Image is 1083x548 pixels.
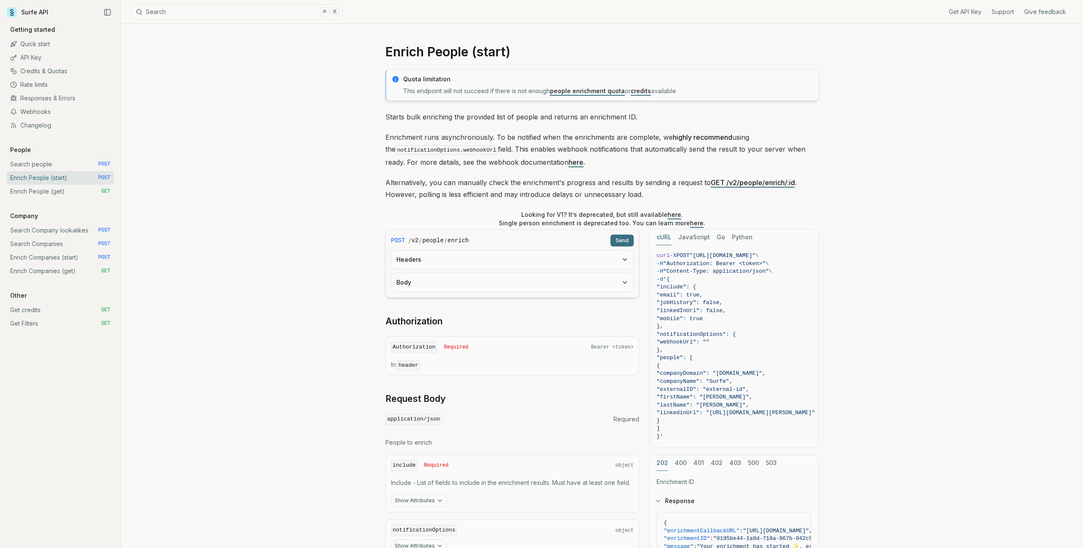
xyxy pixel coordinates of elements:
span: "people": [ [657,354,693,361]
span: \ [765,260,769,267]
button: Headers [391,250,633,269]
span: } [657,418,660,424]
span: "linkedInUrl": false, [657,307,726,314]
span: { [664,520,667,526]
span: POST [676,252,690,259]
span: -H [657,260,663,267]
a: here [569,158,583,166]
code: Authorization [391,342,437,353]
span: "include": { [657,284,696,290]
p: In: [391,360,634,370]
span: GET [101,320,110,327]
a: Request Body [385,393,445,405]
p: Looking for V1? It’s deprecated, but still available . Single person enrichment is deprecated too... [499,210,705,227]
span: / [445,236,447,245]
button: 403 [729,455,741,471]
button: JavaScript [678,230,710,245]
span: "Content-Type: application/json" [663,268,769,274]
button: 500 [748,455,759,471]
span: "mobile": true [657,316,703,322]
span: Required [444,344,468,351]
span: / [409,236,411,245]
span: "companyName": "Surfe", [657,378,732,385]
a: credits [631,87,651,94]
button: Go [717,230,725,245]
span: -d [657,276,663,282]
button: Body [391,273,633,292]
p: This endpoint will not succeed if there is not enough or available [403,87,813,95]
span: "enrichmentID" [664,535,710,542]
a: here [668,211,681,218]
a: Credits & Quotas [7,64,114,78]
a: Responses & Errors [7,91,114,105]
span: "linkedinUrl": "[URL][DOMAIN_NAME][PERSON_NAME]" [657,410,815,416]
span: object [616,462,634,469]
span: "companyDomain": "[DOMAIN_NAME]", [657,370,765,376]
p: Getting started [7,25,58,34]
code: header [397,360,420,370]
code: v2 [412,236,419,245]
span: "0195be44-1a0d-718a-967b-042c9d17ffd7" [713,535,838,542]
a: Webhooks [7,105,114,119]
a: Search Company lookalikes POST [7,224,114,237]
button: Show Attributes [391,494,447,507]
span: }' [657,433,663,440]
span: "webhookUrl": "" [657,339,709,345]
a: Enrich People (start) POST [7,171,114,185]
button: 400 [675,455,687,471]
a: Authorization [385,316,443,327]
a: Quick start [7,37,114,51]
button: 503 [766,455,777,471]
a: Changelog [7,119,114,132]
code: application/json [385,414,442,425]
a: GET /v2/people/enrich/:id [711,178,795,187]
a: here [690,219,704,227]
span: GET [101,307,110,313]
span: "firstName": "[PERSON_NAME]", [657,394,752,400]
a: Give feedback [1024,8,1066,16]
p: People [7,146,34,154]
p: Alternatively, you can manually check the enrichment's progress and results by sending a request ... [385,177,819,200]
p: Enrichment runs asynchronously. To be notified when the enrichments are complete, we using the fi... [385,131,819,168]
a: Rate limits [7,78,114,91]
p: Company [7,212,41,220]
span: Required [613,415,639,423]
span: "[URL][DOMAIN_NAME]" [690,252,756,259]
span: object [616,527,634,534]
span: \ [769,268,772,274]
span: Bearer <token> [591,344,634,351]
span: }, [657,347,663,353]
a: Surfe API [7,6,48,19]
span: }, [657,323,663,329]
button: Search⌘K [131,4,343,19]
span: { [657,363,660,369]
span: / [419,236,421,245]
p: Include - List of fields to include in the enrichment results. Must have at least one field. [391,479,634,487]
span: '{ [663,276,670,282]
span: "notificationOptions": { [657,331,736,338]
button: cURL [657,230,671,245]
a: people enrichment quota [550,87,625,94]
kbd: ⌘ [320,7,329,17]
code: people [422,236,443,245]
strong: highly recommend [673,133,732,141]
p: Other [7,291,30,300]
button: Send [610,235,634,246]
p: People to enrich [385,438,639,447]
p: Enrichment ID [657,478,811,486]
span: "Authorization: Bearer <token>" [663,260,766,267]
span: "jobHistory": false, [657,299,723,306]
span: POST [98,161,110,168]
code: notificationOptions [391,525,457,536]
button: Response [650,490,818,512]
span: "lastName": "[PERSON_NAME]", [657,402,749,408]
span: "externalID": "external-id", [657,386,749,393]
a: Get API Key [949,8,981,16]
a: Enrich Companies (start) POST [7,251,114,264]
span: POST [391,236,405,245]
span: , [809,528,812,534]
span: POST [98,174,110,181]
button: 402 [711,455,723,471]
span: : [710,535,713,542]
a: Search people POST [7,158,114,171]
